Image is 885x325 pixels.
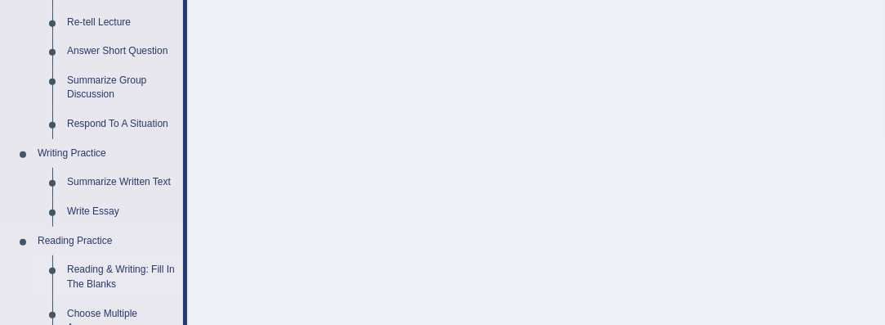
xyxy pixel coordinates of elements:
a: Reading Practice [30,227,183,256]
a: Re-tell Lecture [60,8,183,38]
a: Write Essay [60,197,183,227]
a: Respond To A Situation [60,110,183,139]
a: Answer Short Question [60,37,183,66]
a: Summarize Written Text [60,168,183,197]
a: Writing Practice [30,139,183,169]
a: Reading & Writing: Fill In The Blanks [60,255,183,299]
a: Summarize Group Discussion [60,66,183,110]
